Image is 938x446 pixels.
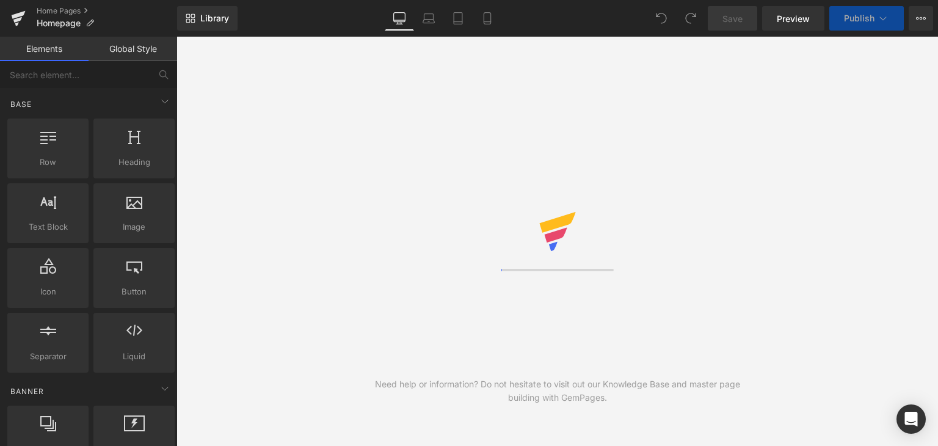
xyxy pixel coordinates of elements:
span: Button [97,285,171,298]
span: Banner [9,386,45,397]
a: New Library [177,6,238,31]
span: Row [11,156,85,169]
button: Undo [649,6,674,31]
span: Library [200,13,229,24]
span: Homepage [37,18,81,28]
span: Heading [97,156,171,169]
span: Liquid [97,350,171,363]
div: Open Intercom Messenger [896,404,926,434]
button: Publish [829,6,904,31]
a: Home Pages [37,6,177,16]
a: Laptop [414,6,443,31]
button: Redo [678,6,703,31]
a: Preview [762,6,824,31]
span: Save [722,12,743,25]
span: Image [97,221,171,233]
button: More [909,6,933,31]
a: Desktop [385,6,414,31]
span: Publish [844,13,874,23]
a: Global Style [89,37,177,61]
span: Icon [11,285,85,298]
span: Preview [777,12,810,25]
span: Separator [11,350,85,363]
a: Tablet [443,6,473,31]
span: Base [9,98,33,110]
a: Mobile [473,6,502,31]
div: Need help or information? Do not hesitate to visit out our Knowledge Base and master page buildin... [367,378,748,404]
span: Text Block [11,221,85,233]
